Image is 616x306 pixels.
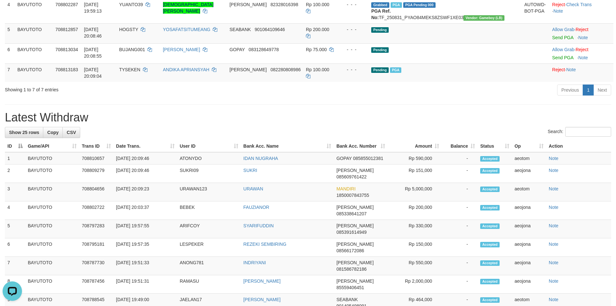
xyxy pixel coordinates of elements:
button: Open LiveChat chat widget [3,3,22,22]
span: SEABANK [336,297,358,302]
td: aeojona [512,220,546,238]
span: MANDIRI [336,186,355,191]
a: Note [549,297,558,302]
td: [DATE] 20:09:46 [113,164,177,183]
span: Accepted [480,260,500,266]
span: [DATE] 20:09:04 [84,67,102,79]
label: Search: [548,127,611,137]
td: [DATE] 20:09:23 [113,183,177,201]
td: Rp 150,000 [388,238,442,257]
td: [DATE] 19:57:35 [113,238,177,257]
td: - [442,220,478,238]
a: REZEKI SEMBIRING [243,242,286,247]
td: 4 [5,201,25,220]
span: Copy 083128649778 to clipboard [249,47,279,52]
span: Copy 08566172086 to clipboard [336,248,364,253]
th: User ID: activate to sort column ascending [177,140,241,152]
span: Pending [371,27,389,33]
td: 6 [5,43,15,63]
a: [DEMOGRAPHIC_DATA] [PERSON_NAME] [163,2,214,14]
td: [DATE] 19:57:55 [113,220,177,238]
a: Reject [552,2,565,7]
span: Accepted [480,279,500,284]
td: 708787730 [79,257,113,275]
td: Rp 151,000 [388,164,442,183]
span: Rp 100.000 [306,67,329,72]
a: [PERSON_NAME] [243,278,281,284]
td: 708797283 [79,220,113,238]
td: BAYUTOTO [15,43,53,63]
td: 5 [5,23,15,43]
td: · [550,23,613,43]
td: 3 [5,183,25,201]
td: RAMASU [177,275,241,294]
td: [DATE] 19:51:33 [113,257,177,275]
span: CSV [67,130,76,135]
td: aeotom [512,152,546,164]
a: Note [553,8,563,14]
td: 7 [5,63,15,82]
span: Marked by aeojona [390,67,401,73]
td: Rp 2,000,000 [388,275,442,294]
span: Accepted [480,168,500,174]
a: Note [578,55,588,60]
a: YOSAFATSITUMEANG [163,27,211,32]
span: [PERSON_NAME] [230,67,267,72]
td: - [442,201,478,220]
td: SUKRI09 [177,164,241,183]
span: [DATE] 20:08:55 [84,47,102,59]
div: Showing 1 to 7 of 7 entries [5,84,252,93]
span: Rp 200.000 [306,27,329,32]
span: BUJANG001 [119,47,145,52]
a: Note [549,260,558,265]
span: [PERSON_NAME] [336,278,373,284]
td: - [442,164,478,183]
a: Note [549,278,558,284]
span: [DATE] 20:08:46 [84,27,102,39]
span: Copy 081586782186 to clipboard [336,266,366,272]
td: ARIFCOY [177,220,241,238]
a: Note [578,35,588,40]
td: aeojona [512,201,546,220]
td: ATONYDO [177,152,241,164]
a: Next [593,85,611,96]
td: aeojona [512,164,546,183]
a: INDRIYANI [243,260,266,265]
span: PGA Pending [403,2,436,8]
td: 7 [5,257,25,275]
td: aeojona [512,275,546,294]
span: [PERSON_NAME] [336,205,373,210]
span: Copy 082280808986 to clipboard [271,67,301,72]
span: Copy [47,130,59,135]
td: ANONG781 [177,257,241,275]
td: BAYUTOTO [25,152,79,164]
a: Allow Grab [552,27,574,32]
a: URAWAN [243,186,263,191]
a: Show 25 rows [5,127,43,138]
td: Rp 550,000 [388,257,442,275]
th: Bank Acc. Number: activate to sort column ascending [334,140,388,152]
a: Note [566,67,576,72]
span: · [552,47,576,52]
td: BAYUTOTO [15,63,53,82]
a: Note [549,242,558,247]
a: [PERSON_NAME] [163,47,200,52]
a: Note [549,168,558,173]
a: SUKRI [243,168,257,173]
span: · [552,27,576,32]
td: 1 [5,152,25,164]
a: Note [549,205,558,210]
a: ANDIKA APRIANSYAH [163,67,210,72]
a: FAUZIANOR [243,205,269,210]
a: Reject [576,27,589,32]
span: Copy 85559406451 to clipboard [336,285,364,290]
td: - [442,257,478,275]
span: Accepted [480,205,500,210]
td: URAWAN123 [177,183,241,201]
a: 1 [583,85,594,96]
th: Status: activate to sort column ascending [478,140,512,152]
div: - - - [341,1,366,8]
td: - [442,275,478,294]
span: Copy 085391614949 to clipboard [336,230,366,235]
b: PGA Ref. No: [371,8,391,20]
